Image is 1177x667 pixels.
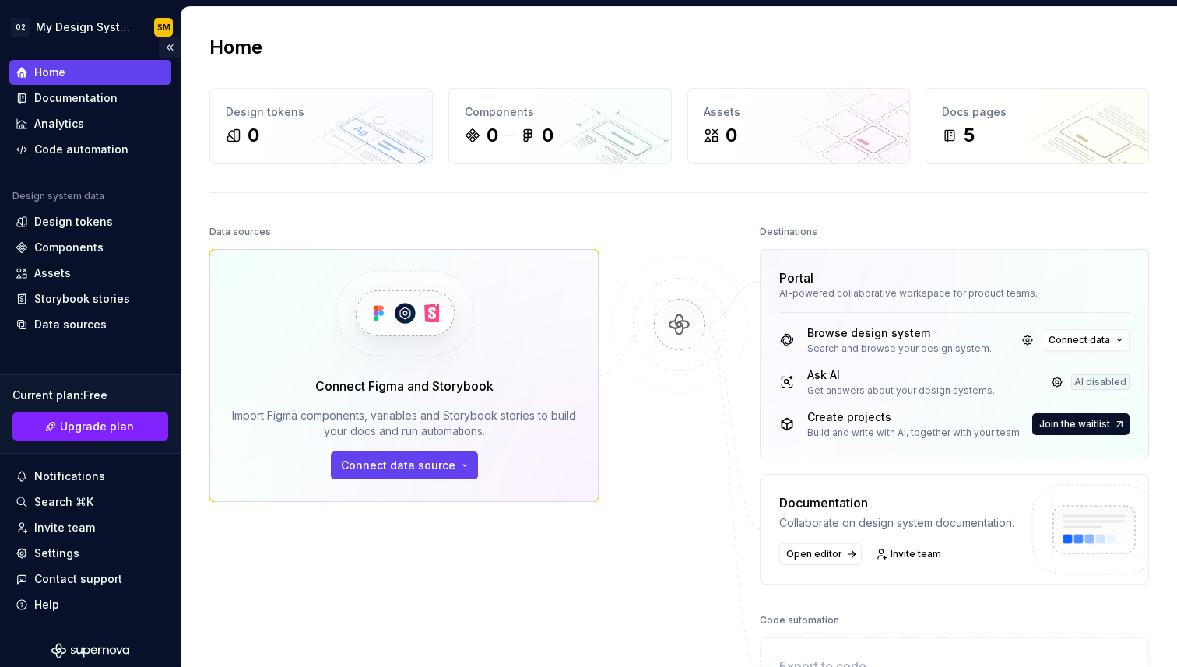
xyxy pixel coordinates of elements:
[807,427,1022,439] div: Build and write with AI, together with your team.
[448,88,672,164] a: Components00
[807,325,992,341] div: Browse design system
[34,90,118,106] div: Documentation
[487,123,498,148] div: 0
[726,123,737,148] div: 0
[1071,374,1130,390] div: AI disabled
[9,541,171,566] a: Settings
[779,287,1130,300] div: AI-powered collaborative workspace for product teams.
[159,37,181,58] button: Collapse sidebar
[964,123,975,148] div: 5
[226,104,416,120] div: Design tokens
[331,451,478,479] button: Connect data source
[9,137,171,162] a: Code automation
[34,214,113,230] div: Design tokens
[232,408,576,439] div: Import Figma components, variables and Storybook stories to build your docs and run automations.
[36,19,135,35] div: My Design System
[760,221,817,243] div: Destinations
[34,597,59,613] div: Help
[807,367,995,383] div: Ask AI
[9,515,171,540] a: Invite team
[12,388,168,403] div: Current plan : Free
[9,592,171,617] button: Help
[779,543,862,565] a: Open editor
[34,494,93,510] div: Search ⌘K
[248,123,259,148] div: 0
[34,571,122,587] div: Contact support
[34,291,130,307] div: Storybook stories
[60,419,134,434] span: Upgrade plan
[807,409,1022,425] div: Create projects
[9,111,171,136] a: Analytics
[760,609,839,631] div: Code automation
[9,312,171,337] a: Data sources
[9,261,171,286] a: Assets
[51,643,129,658] svg: Supernova Logo
[341,458,455,473] span: Connect data source
[34,240,104,255] div: Components
[926,88,1149,164] a: Docs pages5
[1049,334,1110,346] span: Connect data
[779,269,813,287] div: Portal
[34,469,105,484] div: Notifications
[209,88,433,164] a: Design tokens0
[9,286,171,311] a: Storybook stories
[807,342,992,355] div: Search and browse your design system.
[942,104,1133,120] div: Docs pages
[542,123,553,148] div: 0
[3,10,177,44] button: O2My Design SystemSM
[209,35,262,60] h2: Home
[779,515,1014,531] div: Collaborate on design system documentation.
[704,104,894,120] div: Assets
[786,548,842,560] span: Open editor
[34,265,71,281] div: Assets
[779,493,1014,512] div: Documentation
[34,116,84,132] div: Analytics
[1032,413,1130,435] button: Join the waitlist
[34,546,79,561] div: Settings
[1039,418,1110,430] span: Join the waitlist
[807,384,995,397] div: Get answers about your design systems.
[1042,329,1130,351] button: Connect data
[157,21,170,33] div: SM
[687,88,911,164] a: Assets0
[34,65,65,80] div: Home
[9,209,171,234] a: Design tokens
[34,520,95,535] div: Invite team
[209,221,271,243] div: Data sources
[34,142,128,157] div: Code automation
[9,464,171,489] button: Notifications
[34,317,107,332] div: Data sources
[12,190,104,202] div: Design system data
[9,235,171,260] a: Components
[871,543,948,565] a: Invite team
[9,60,171,85] a: Home
[9,490,171,514] button: Search ⌘K
[12,412,168,441] button: Upgrade plan
[891,548,941,560] span: Invite team
[9,567,171,592] button: Contact support
[11,18,30,37] div: O2
[465,104,655,120] div: Components
[9,86,171,111] a: Documentation
[315,377,494,395] div: Connect Figma and Storybook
